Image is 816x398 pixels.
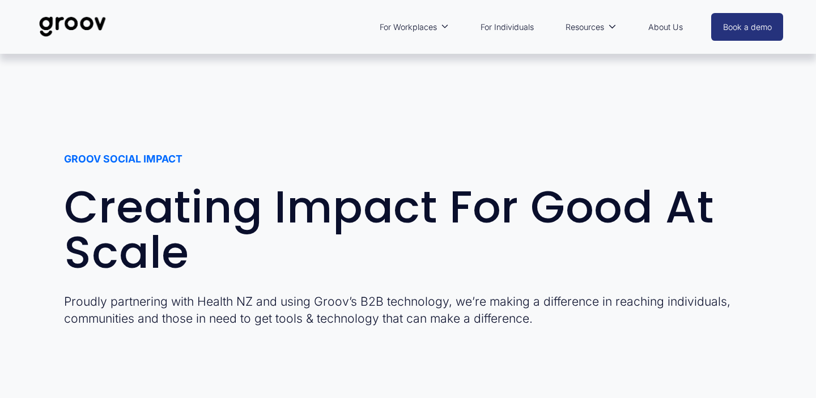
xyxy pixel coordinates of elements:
a: Book a demo [711,13,784,41]
a: About Us [643,14,688,40]
h1: Creating Impact For Good At Scale [64,185,752,276]
strong: GROOV SOCIAL IMPACT [64,153,182,165]
img: Groov | Unlock Human Potential at Work and in Life [33,8,113,45]
span: For Workplaces [380,20,437,35]
a: For Individuals [475,14,539,40]
a: folder dropdown [560,14,622,40]
p: Proudly partnering with Health NZ and using Groov’s B2B technology, we’re making a difference in ... [64,293,752,327]
span: Resources [566,20,604,35]
a: folder dropdown [374,14,454,40]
